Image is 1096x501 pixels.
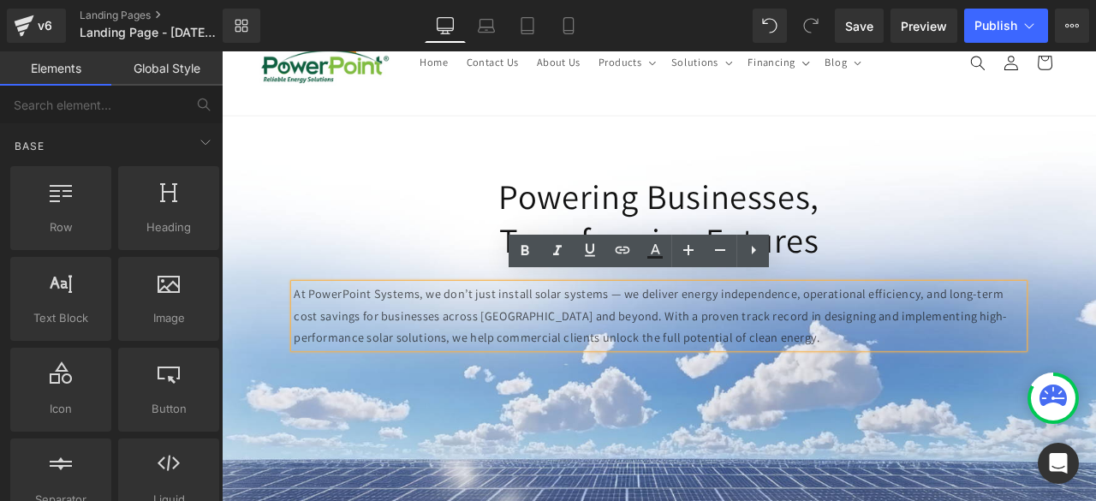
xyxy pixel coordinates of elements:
[845,17,873,35] span: Save
[123,309,214,327] span: Image
[15,400,106,418] span: Icon
[794,9,828,43] button: Redo
[80,26,218,39] span: Landing Page - [DATE] 13:53:24
[1055,9,1089,43] button: More
[446,6,497,22] span: Products
[533,6,588,22] span: Solutions
[13,138,46,154] span: Base
[235,6,269,22] span: Home
[964,9,1048,43] button: Publish
[80,9,251,22] a: Landing Pages
[123,218,214,236] span: Heading
[123,400,214,418] span: Button
[86,276,950,352] p: At PowerPoint Systems, we don’t just install solar systems — we deliver energy independence, oper...
[548,9,589,43] a: Mobile
[1038,443,1079,484] div: Open Intercom Messenger
[890,9,957,43] a: Preview
[15,309,106,327] span: Text Block
[425,9,466,43] a: Desktop
[15,218,106,236] span: Row
[466,9,507,43] a: Laptop
[290,6,352,22] span: Contact Us
[34,15,56,37] div: v6
[901,17,947,35] span: Preview
[7,9,66,43] a: v6
[715,6,742,22] span: Blog
[223,9,260,43] a: New Library
[111,51,223,86] a: Global Style
[373,6,425,22] span: About Us
[974,19,1017,33] span: Publish
[623,6,680,22] span: Financing
[753,9,787,43] button: Undo
[507,9,548,43] a: Tablet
